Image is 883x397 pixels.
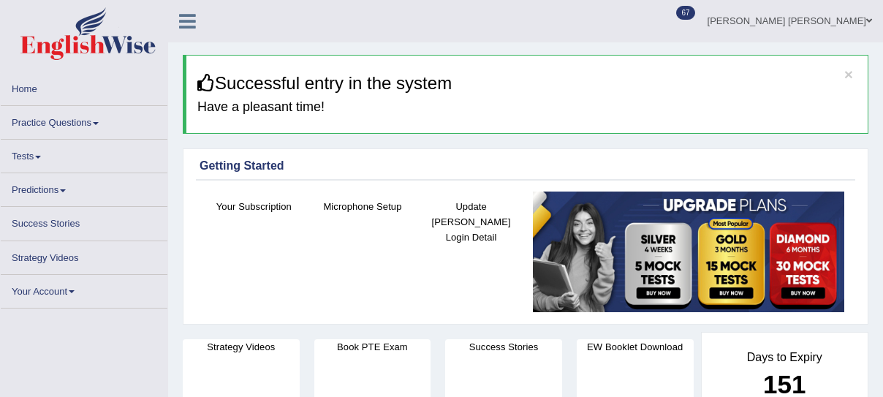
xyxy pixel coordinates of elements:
[314,339,431,355] h4: Book PTE Exam
[197,74,857,93] h3: Successful entry in the system
[1,72,167,101] a: Home
[207,199,301,214] h4: Your Subscription
[844,67,853,82] button: ×
[533,192,844,312] img: small5.jpg
[1,241,167,270] a: Strategy Videos
[316,199,410,214] h4: Microphone Setup
[183,339,300,355] h4: Strategy Videos
[1,140,167,168] a: Tests
[424,199,518,245] h4: Update [PERSON_NAME] Login Detail
[1,275,167,303] a: Your Account
[1,106,167,135] a: Practice Questions
[445,339,562,355] h4: Success Stories
[200,157,852,175] div: Getting Started
[718,351,852,364] h4: Days to Expiry
[577,339,694,355] h4: EW Booklet Download
[1,173,167,202] a: Predictions
[197,100,857,115] h4: Have a pleasant time!
[676,6,694,20] span: 67
[1,207,167,235] a: Success Stories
